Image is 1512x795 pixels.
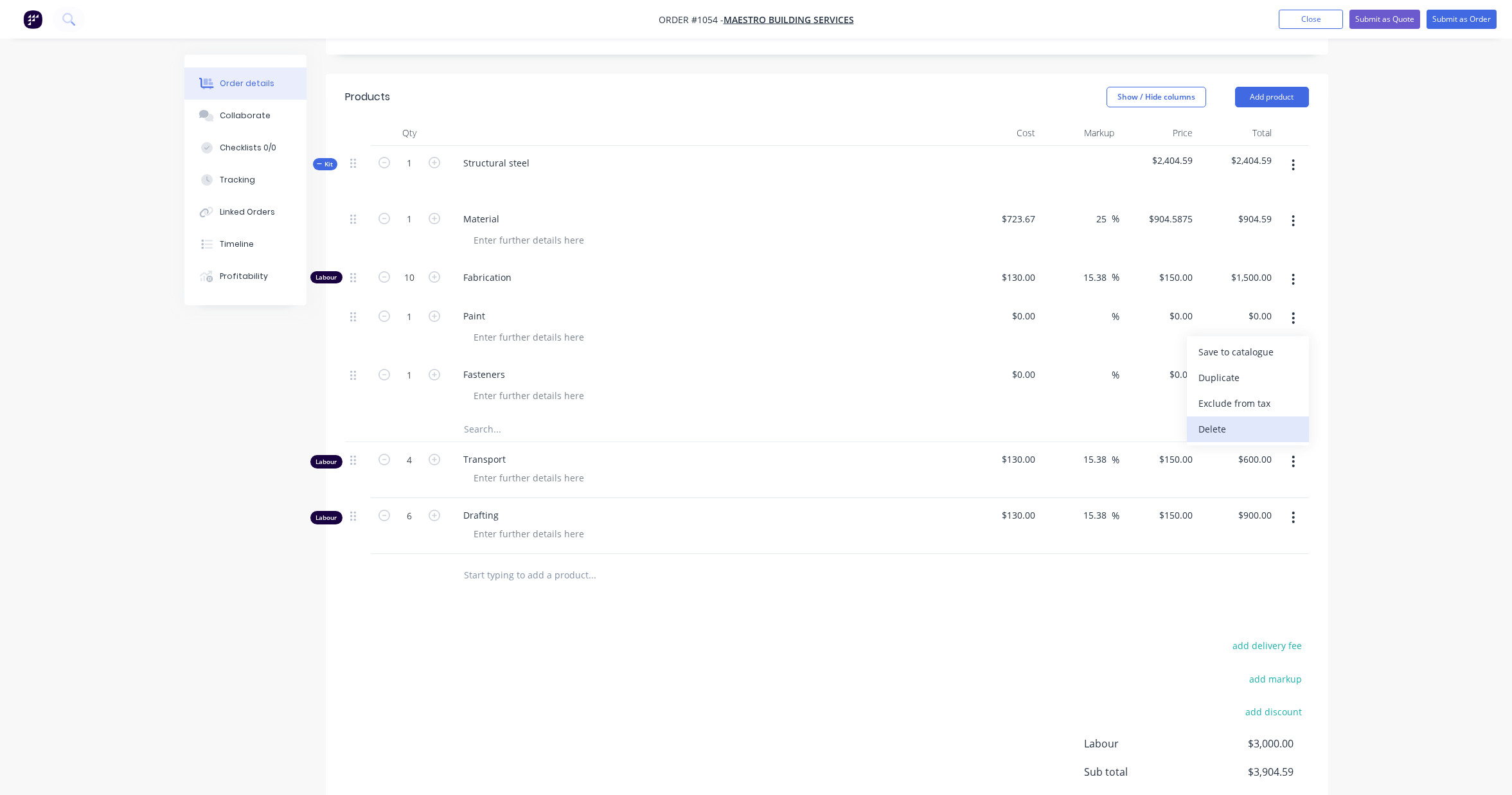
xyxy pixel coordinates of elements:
span: Drafting [463,508,957,522]
button: Exclude from tax [1187,391,1309,416]
div: Delete [1198,420,1297,438]
img: Factory [23,10,42,29]
button: Delete [1187,416,1309,442]
input: Start typing to add a product... [463,562,720,587]
button: Add product [1235,87,1309,107]
button: Checklists 0/0 [184,132,307,164]
div: Linked Orders [220,206,275,218]
div: Profitability [220,271,268,282]
button: Order details [184,67,307,100]
div: Price [1119,120,1198,146]
div: Paint [453,307,495,325]
span: $3,904.59 [1198,764,1293,780]
div: Save to catalogue [1198,343,1297,361]
button: Show / Hide columns [1107,87,1206,107]
div: Timeline [220,238,254,250]
div: Labour [310,271,342,283]
div: Cost [962,120,1041,146]
span: % [1112,452,1119,467]
span: % [1112,508,1119,523]
span: Fabrication [463,271,957,284]
button: Submit as Quote [1349,10,1420,29]
button: Duplicate [1187,365,1309,391]
div: Order details [220,78,274,89]
button: Timeline [184,228,307,260]
div: Products [345,89,390,105]
div: Fasteners [453,365,515,384]
button: Submit as Order [1427,10,1497,29]
span: Sub total [1084,764,1198,780]
div: Kit [313,158,337,170]
span: Transport [463,452,957,466]
input: Search... [463,416,720,442]
div: Markup [1040,120,1119,146]
button: add discount [1239,703,1309,720]
span: $2,404.59 [1125,154,1193,167]
div: Labour [310,511,342,524]
button: Linked Orders [184,196,307,228]
span: Kit [317,159,334,169]
div: Collaborate [220,110,271,121]
button: Collaborate [184,100,307,132]
span: % [1112,368,1119,382]
button: add markup [1243,670,1309,688]
button: Tracking [184,164,307,196]
span: % [1112,270,1119,285]
div: Tracking [220,174,255,186]
span: Labour [1084,736,1198,751]
span: % [1112,211,1119,226]
div: Duplicate [1198,368,1297,387]
div: Qty [371,120,448,146]
span: $2,404.59 [1203,154,1272,167]
button: Close [1279,10,1343,29]
div: Material [453,210,510,228]
button: add delivery fee [1226,637,1309,654]
button: Save to catalogue [1187,339,1309,365]
span: Order #1054 - [659,13,724,26]
div: Labour [310,455,342,469]
div: Structural steel [453,154,540,172]
div: Exclude from tax [1198,394,1297,413]
span: $3,000.00 [1198,736,1293,751]
div: Checklists 0/0 [220,142,276,154]
span: % [1112,309,1119,324]
div: Total [1198,120,1277,146]
button: Profitability [184,260,307,292]
a: Maestro Building Services [724,13,854,26]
